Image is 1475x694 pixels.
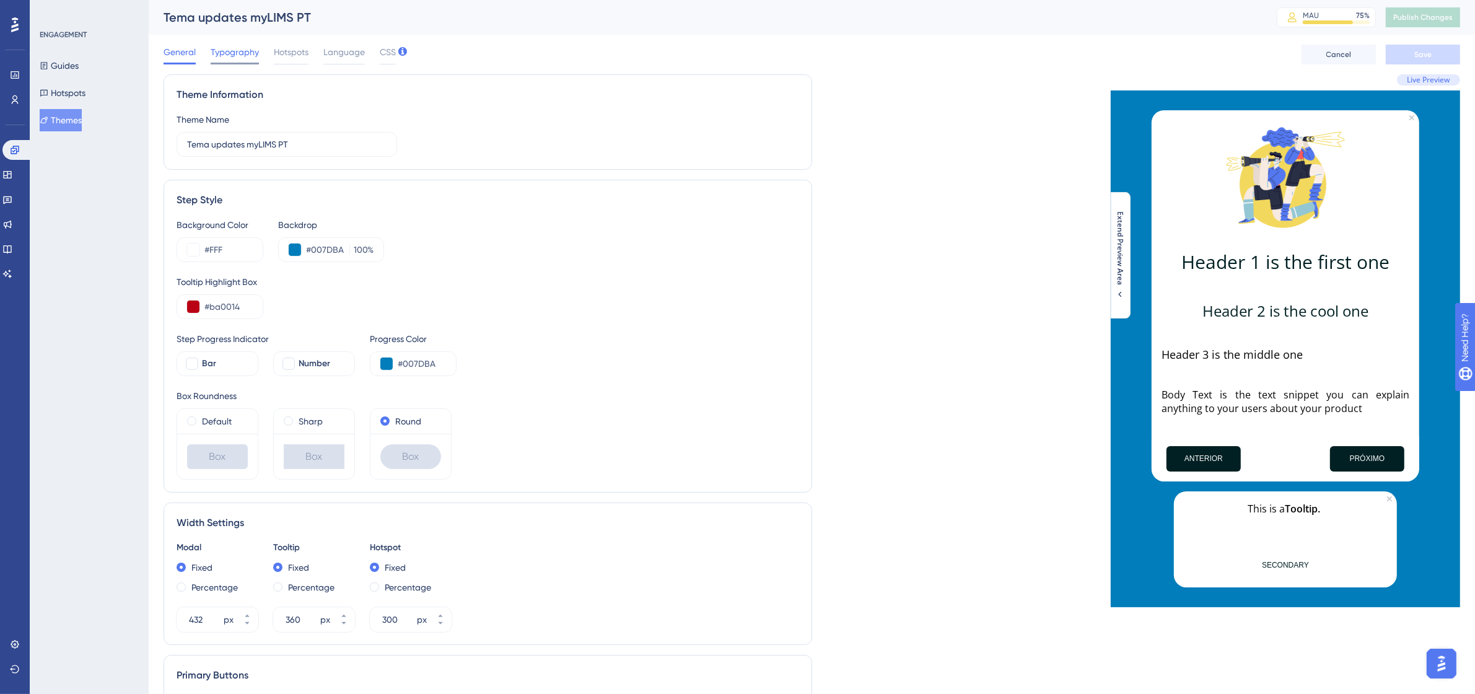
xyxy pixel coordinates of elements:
label: Fixed [191,560,212,575]
button: Themes [40,109,82,131]
div: Background Color [177,217,263,232]
span: Publish Changes [1393,12,1453,22]
span: Bar [202,356,216,371]
div: Tooltip Highlight Box [177,275,799,289]
div: px [320,612,330,627]
div: ENGAGEMENT [40,30,87,40]
div: Primary Buttons [177,668,799,683]
div: Step Style [177,193,799,208]
div: Hotspot [370,540,452,555]
div: Step Progress Indicator [177,332,355,346]
span: Number [299,356,330,371]
input: % [354,242,367,257]
div: Box [284,444,344,469]
span: Live Preview [1407,75,1450,85]
label: Sharp [299,414,323,429]
span: Need Help? [29,3,77,18]
label: Percentage [191,580,238,595]
span: Language [323,45,365,59]
span: Save [1414,50,1432,59]
div: px [224,612,234,627]
button: px [236,620,258,632]
div: Theme Information [177,87,799,102]
button: Previous [1166,446,1241,472]
label: % [349,242,374,257]
button: px [236,607,258,620]
div: Width Settings [177,516,799,530]
div: Box [380,444,441,469]
button: SECONDARY [1248,553,1323,578]
button: Hotspots [40,82,85,104]
button: px [333,620,355,632]
label: Default [202,414,232,429]
img: Modal Media [1223,115,1347,239]
h3: Header 3 is the middle one [1162,347,1409,362]
div: Theme Name [177,112,229,127]
iframe: UserGuiding AI Assistant Launcher [1423,645,1460,682]
label: Fixed [385,560,406,575]
button: Next [1330,446,1404,472]
div: MAU [1303,11,1319,20]
b: Tooltip. [1285,502,1321,516]
div: Box Roundness [177,389,799,403]
label: Percentage [385,580,431,595]
button: px [333,607,355,620]
button: px [429,620,452,632]
input: px [286,612,318,627]
label: Round [395,414,421,429]
div: Box [187,444,248,469]
h1: Header 1 is the first one [1162,249,1409,275]
label: Percentage [288,580,335,595]
div: Progress Color [370,332,457,346]
div: Backdrop [278,217,384,232]
p: Body Text is the text snippet you can explain anything to your users about your product [1162,388,1409,415]
button: px [429,607,452,620]
span: Hotspots [274,45,309,59]
label: Fixed [288,560,309,575]
button: Publish Changes [1386,7,1460,27]
button: Guides [40,55,79,77]
div: Tooltip [273,540,355,555]
h2: Header 2 is the cool one [1162,301,1409,321]
button: Save [1386,45,1460,64]
div: 75 % [1356,11,1370,20]
span: Typography [211,45,259,59]
button: Cancel [1302,45,1376,64]
p: This is a [1184,501,1387,517]
span: CSS [380,45,396,59]
button: Extend Preview Area [1110,212,1130,299]
input: px [189,612,221,627]
input: Theme Name [187,138,387,151]
span: General [164,45,196,59]
span: Cancel [1326,50,1352,59]
span: Extend Preview Area [1115,212,1125,286]
div: Modal [177,540,258,555]
div: Tema updates myLIMS PT [164,9,1246,26]
div: Close Preview [1409,115,1414,120]
div: px [417,612,427,627]
input: px [382,612,414,627]
div: Close Preview [1387,496,1392,501]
